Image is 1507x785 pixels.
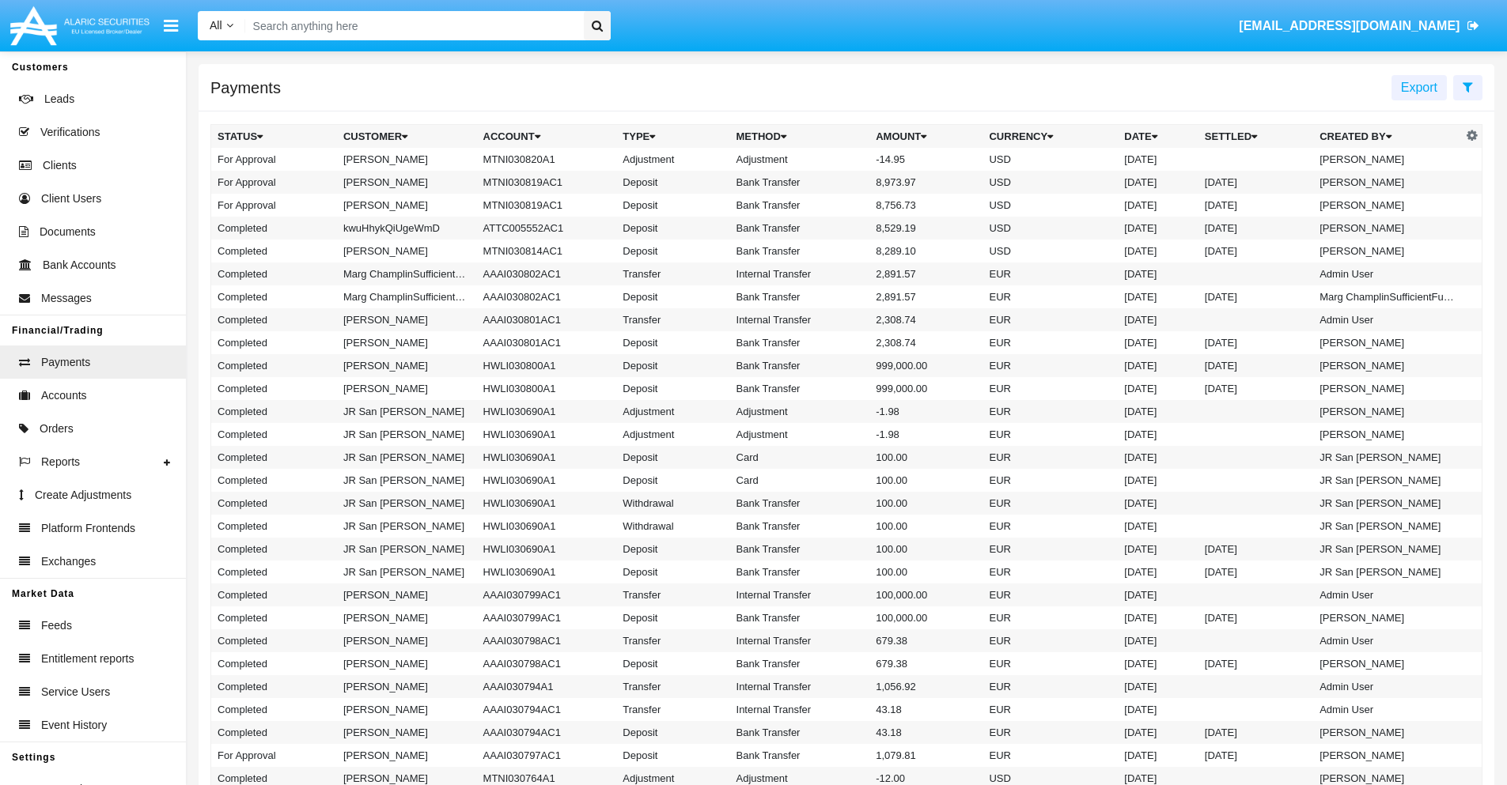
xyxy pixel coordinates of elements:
[730,446,870,469] td: Card
[1118,744,1198,767] td: [DATE]
[337,652,477,675] td: [PERSON_NAME]
[41,684,110,700] span: Service Users
[1198,560,1313,583] td: [DATE]
[1232,4,1487,48] a: [EMAIL_ADDRESS][DOMAIN_NAME]
[1313,515,1462,538] td: JR San [PERSON_NAME]
[43,257,116,274] span: Bank Accounts
[869,446,983,469] td: 100.00
[211,652,337,675] td: Completed
[1198,377,1313,400] td: [DATE]
[616,698,729,721] td: Transfer
[1118,583,1198,606] td: [DATE]
[616,721,729,744] td: Deposit
[1198,125,1313,149] th: Settled
[337,721,477,744] td: [PERSON_NAME]
[1313,721,1462,744] td: [PERSON_NAME]
[211,171,337,194] td: For Approval
[869,148,983,171] td: -14.95
[1313,240,1462,262] td: [PERSON_NAME]
[337,377,477,400] td: [PERSON_NAME]
[1118,560,1198,583] td: [DATE]
[337,560,477,583] td: JR San [PERSON_NAME]
[616,492,729,515] td: Withdrawal
[1118,331,1198,354] td: [DATE]
[983,423,1118,446] td: EUR
[869,721,983,744] td: 43.18
[1313,400,1462,423] td: [PERSON_NAME]
[1118,400,1198,423] td: [DATE]
[337,148,477,171] td: [PERSON_NAME]
[869,331,983,354] td: 2,308.74
[616,538,729,560] td: Deposit
[1118,606,1198,629] td: [DATE]
[730,217,870,240] td: Bank Transfer
[1239,19,1460,32] span: [EMAIL_ADDRESS][DOMAIN_NAME]
[1313,354,1462,377] td: [PERSON_NAME]
[35,487,131,504] span: Create Adjustments
[477,721,617,744] td: AAAI030794AC1
[869,377,983,400] td: 999,000.00
[211,240,337,262] td: Completed
[8,2,152,49] img: Logo image
[477,606,617,629] td: AAAI030799AC1
[869,308,983,331] td: 2,308.74
[40,421,74,437] span: Orders
[198,17,245,34] a: All
[869,538,983,560] td: 100.00
[730,492,870,515] td: Bank Transfer
[477,194,617,217] td: MTNI030819AC1
[983,308,1118,331] td: EUR
[211,400,337,423] td: Completed
[869,354,983,377] td: 999,000.00
[1198,194,1313,217] td: [DATE]
[983,171,1118,194] td: USD
[477,538,617,560] td: HWLI030690A1
[730,262,870,285] td: Internal Transfer
[477,560,617,583] td: HWLI030690A1
[983,240,1118,262] td: USD
[616,217,729,240] td: Deposit
[211,217,337,240] td: Completed
[211,492,337,515] td: Completed
[337,194,477,217] td: [PERSON_NAME]
[337,262,477,285] td: Marg ChamplinSufficientFunds
[983,629,1118,652] td: EUR
[337,538,477,560] td: JR San [PERSON_NAME]
[211,629,337,652] td: Completed
[730,171,870,194] td: Bank Transfer
[477,148,617,171] td: MTNI030820A1
[1313,331,1462,354] td: [PERSON_NAME]
[869,652,983,675] td: 679.38
[211,194,337,217] td: For Approval
[983,492,1118,515] td: EUR
[477,400,617,423] td: HWLI030690A1
[41,520,135,537] span: Platform Frontends
[616,446,729,469] td: Deposit
[1313,744,1462,767] td: [PERSON_NAME]
[983,400,1118,423] td: EUR
[983,675,1118,698] td: EUR
[337,446,477,469] td: JR San [PERSON_NAME]
[1313,148,1462,171] td: [PERSON_NAME]
[983,262,1118,285] td: EUR
[1401,81,1437,94] span: Export
[1118,446,1198,469] td: [DATE]
[477,217,617,240] td: ATTC005552AC1
[210,19,222,32] span: All
[1118,308,1198,331] td: [DATE]
[337,331,477,354] td: [PERSON_NAME]
[1392,75,1447,100] button: Export
[477,629,617,652] td: AAAI030798AC1
[477,377,617,400] td: HWLI030800A1
[477,583,617,606] td: AAAI030799AC1
[869,560,983,583] td: 100.00
[869,469,983,492] td: 100.00
[730,652,870,675] td: Bank Transfer
[1118,171,1198,194] td: [DATE]
[337,606,477,629] td: [PERSON_NAME]
[477,308,617,331] td: AAAI030801AC1
[1118,469,1198,492] td: [DATE]
[477,262,617,285] td: AAAI030802AC1
[1118,125,1198,149] th: Date
[730,744,870,767] td: Bank Transfer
